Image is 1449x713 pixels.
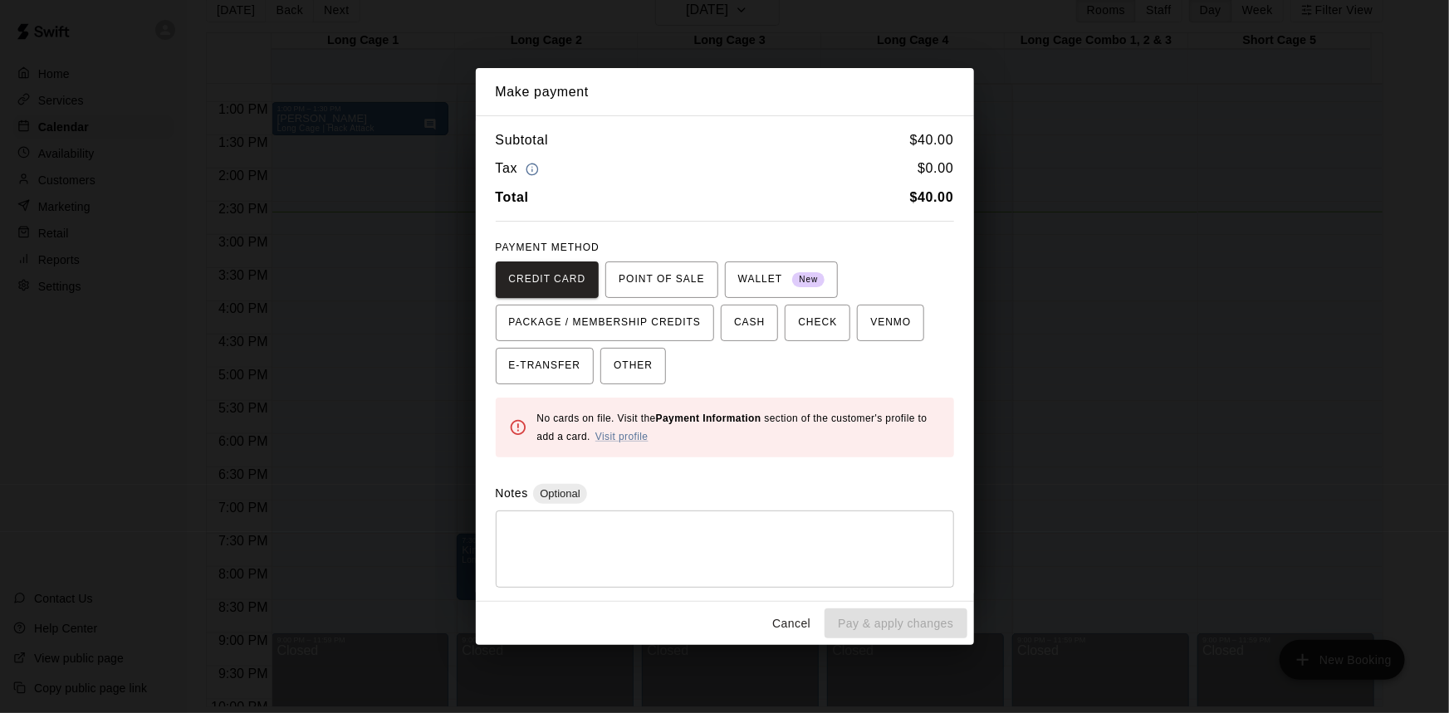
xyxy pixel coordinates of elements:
[656,413,761,424] b: Payment Information
[765,608,818,639] button: Cancel
[910,190,954,204] b: $ 40.00
[496,129,549,151] h6: Subtotal
[792,269,825,291] span: New
[721,305,778,341] button: CASH
[614,353,653,379] span: OTHER
[738,266,825,293] span: WALLET
[595,431,649,442] a: Visit profile
[798,310,837,336] span: CHECK
[496,486,528,500] label: Notes
[509,353,581,379] span: E-TRANSFER
[785,305,850,341] button: CHECK
[533,487,586,500] span: Optional
[509,310,702,336] span: PACKAGE / MEMBERSHIP CREDITS
[496,190,529,204] b: Total
[496,348,595,384] button: E-TRANSFER
[476,68,974,116] h2: Make payment
[734,310,765,336] span: CASH
[509,266,586,293] span: CREDIT CARD
[496,158,544,180] h6: Tax
[619,266,704,293] span: POINT OF SALE
[857,305,924,341] button: VENMO
[496,242,600,253] span: PAYMENT METHOD
[725,261,839,298] button: WALLET New
[537,413,928,442] span: No cards on file. Visit the section of the customer's profile to add a card.
[910,129,954,151] h6: $ 40.00
[918,158,953,180] h6: $ 0.00
[496,305,715,341] button: PACKAGE / MEMBERSHIP CREDITS
[496,261,600,298] button: CREDIT CARD
[870,310,911,336] span: VENMO
[605,261,717,298] button: POINT OF SALE
[600,348,666,384] button: OTHER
